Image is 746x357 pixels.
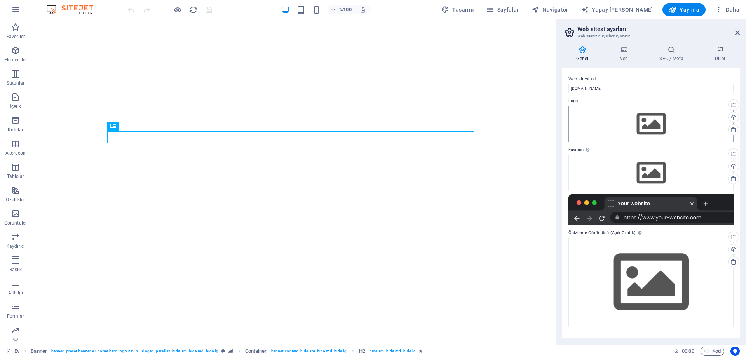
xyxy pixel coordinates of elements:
[568,77,597,82] font: Web sitesi adı
[6,197,25,202] font: Özellikler
[568,155,734,191] div: Dosya yöneticisinden dosyaları seçin, stok fotoğrafları seçin veya dosyayı/dosyaları yükleyin
[31,347,47,356] span: Click to select. Double-click to edit
[7,313,24,319] font: Formlar
[10,104,21,109] font: İçerik
[680,7,699,13] font: Yayınla
[483,3,522,16] button: Sayfalar
[568,84,734,93] input: İsim...
[592,7,653,13] font: Yapay [PERSON_NAME]
[568,106,734,142] div: Dosya yöneticisinden dosyaları seçin, stok fotoğrafları seçin veya dosyayı/dosyaları yükleyin
[14,348,19,354] font: Ev
[8,127,24,132] font: Kutular
[578,3,656,16] button: Yapay [PERSON_NAME]
[7,174,24,179] font: Tablolar
[4,220,27,226] font: Görüntüler
[687,348,688,354] font: :
[188,5,198,14] button: yeniden yükle
[715,56,726,61] font: Diller
[359,6,366,13] i: Yeniden boyutlandırma sırasında seçilen cihaza uyacak şekilde yakınlaştırma seviyesi otomatik ola...
[419,349,422,353] i: Element contains an animation
[674,347,694,356] h6: Oturum süresi
[688,348,694,354] font: 00
[568,98,578,103] font: Logo
[221,349,225,353] i: This element is a customizable preset
[5,150,26,156] font: Akordeon
[50,347,218,356] span: . banner .preset-banner-v3-home-hero-logo-nav-h1-slogan .parallax .hide-sm .hide-md .hide-lg
[497,7,519,13] font: Sayfalar
[730,347,740,356] button: Kullanıcı merkezli
[662,3,706,16] button: Yayınla
[620,56,628,61] font: Veri
[368,347,416,356] span: . hide-sm .hide-md .hide-lg
[359,347,365,356] span: Click to select. Double-click to edit
[31,347,422,356] nav: ekmek kırıntısı
[438,3,477,16] button: Tasarım
[6,34,25,39] font: Favoriler
[528,3,572,16] button: Navigatör
[6,347,19,356] a: Seçimi iptal etmek için tıklayın. Sayfaları açmak için çift tıklayın.
[542,7,568,13] font: Navigatör
[4,57,27,63] font: Elementler
[7,80,25,86] font: Sütunlar
[712,348,721,354] font: Kod
[568,238,734,327] div: Dosya yöneticisinden dosyaları seçin, stok fotoğrafları seçin veya dosyayı/dosyaları yükleyin
[245,347,267,356] span: Click to select. Double-click to edit
[712,3,743,16] button: Daha
[9,267,22,272] font: Başlık
[659,56,683,61] font: SEO / Meta
[438,3,477,16] div: Tasarım (Ctrl+Alt+Y)
[577,34,631,38] font: Web sitenizin ayarlarını yönetin
[8,290,23,296] font: Altbilgi
[173,5,182,14] button: Önizleme modundan çıkıp düzenlemeye devam etmek için buraya tıklayın
[270,347,347,356] span: . banner-content .hide-sm .hide-md .hide-lg
[682,348,687,354] font: 00
[568,230,636,235] font: Önizleme Görüntüsü (Açık Grafik)
[328,5,355,14] button: %100
[189,5,198,14] i: Sayfayı yeniden yükle
[339,7,351,12] font: %100
[576,56,588,61] font: Genel
[228,349,233,353] i: This element contains a background
[726,7,739,13] font: Daha
[568,147,584,152] font: Favicon
[577,26,626,33] font: Web sitesi ayarları
[45,5,103,14] img: Editör Logosu
[6,244,25,249] font: Kaydırıcı
[701,347,724,356] button: Kod
[452,7,474,13] font: Tasarım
